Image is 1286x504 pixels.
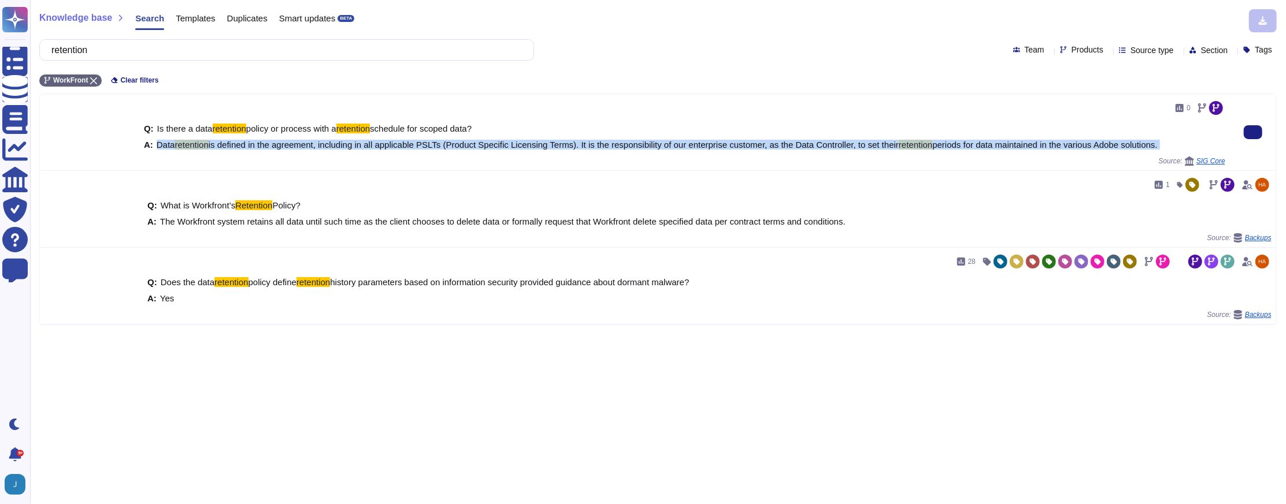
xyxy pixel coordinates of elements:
[249,277,297,287] span: policy define
[46,40,522,60] input: Search a question or template...
[213,124,246,133] mark: retention
[932,140,1157,150] span: periods for data maintained in the various Adobe solutions.
[279,14,336,23] span: Smart updates
[1207,233,1272,242] span: Source:
[120,77,158,84] span: Clear filters
[1159,156,1225,166] span: Source:
[1131,46,1174,54] span: Source type
[147,217,157,226] b: A:
[1166,181,1170,188] span: 1
[161,200,235,210] span: What is Workfront’s
[1207,310,1272,319] span: Source:
[17,450,24,457] div: 9+
[53,77,88,84] span: WorkFront
[297,277,330,287] mark: retention
[1072,46,1103,54] span: Products
[227,14,268,23] span: Duplicates
[147,278,157,286] b: Q:
[176,14,215,23] span: Templates
[135,14,164,23] span: Search
[370,124,472,133] span: schedule for scoped data?
[1245,311,1272,318] span: Backups
[175,140,208,150] mark: retention
[1196,158,1225,165] span: SIG Core
[157,124,213,133] span: Is there a data
[1025,46,1044,54] span: Team
[160,216,846,226] span: The Workfront system retains all data until such time as the client chooses to delete data or for...
[147,201,157,210] b: Q:
[1255,178,1269,192] img: user
[5,474,25,495] img: user
[147,294,157,303] b: A:
[39,13,112,23] span: Knowledge base
[209,140,899,150] span: is defined in the agreement, including in all applicable PSLTs (Product Specific Licensing Terms)...
[1187,104,1191,111] span: 0
[336,124,370,133] mark: retention
[214,277,248,287] mark: retention
[330,277,689,287] span: history parameters based on information security provided guidance about dormant malware?
[1255,255,1269,268] img: user
[1245,234,1272,241] span: Backups
[338,15,354,22] div: BETA
[161,277,214,287] span: Does the data
[235,200,272,210] mark: Retention
[272,200,300,210] span: Policy?
[246,124,336,133] span: policy or process with a
[157,140,175,150] span: Data
[144,124,154,133] b: Q:
[160,293,174,303] span: Yes
[968,258,976,265] span: 28
[899,140,932,150] mark: retention
[2,472,34,497] button: user
[144,140,153,149] b: A:
[1201,46,1228,54] span: Section
[1255,46,1272,54] span: Tags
